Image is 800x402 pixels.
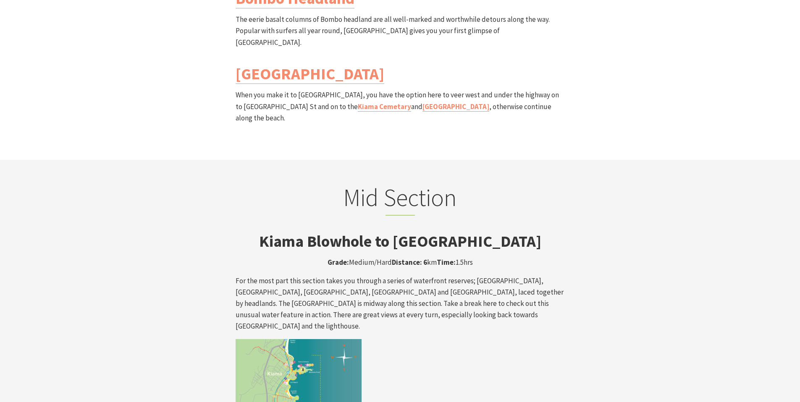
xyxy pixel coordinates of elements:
[358,102,411,112] a: Kiama Cemetary
[236,14,565,48] p: The eerie basalt columns of Bombo headland are all well-marked and worthwhile detours along the w...
[437,258,456,267] strong: Time:
[236,183,565,216] h2: Mid Section
[236,64,384,84] a: [GEOGRAPHIC_DATA]
[236,89,565,124] p: When you make it to [GEOGRAPHIC_DATA], you have the option here to veer west and under the highwa...
[259,231,541,251] strong: Kiama Blowhole to [GEOGRAPHIC_DATA]
[328,258,349,267] strong: Grade:
[236,257,565,268] p: Medium/Hard km 1.5hrs
[422,102,489,112] a: [GEOGRAPHIC_DATA]
[392,258,427,267] strong: Distance: 6
[236,275,565,332] p: For the most part this section takes you through a series of waterfront reserves; [GEOGRAPHIC_DAT...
